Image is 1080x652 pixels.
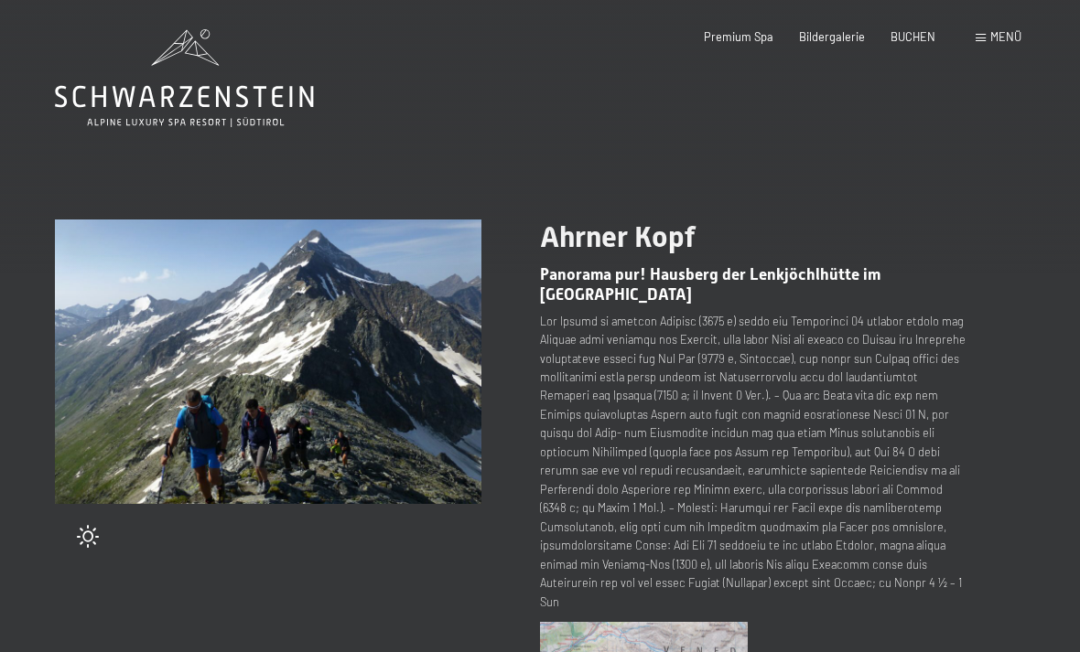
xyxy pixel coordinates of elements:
a: Premium Spa [704,29,773,44]
span: Ahrner Kopf [540,219,695,254]
a: Bildergalerie [799,29,865,44]
span: Panorama pur! Hausberg der Lenkjöchlhütte im [GEOGRAPHIC_DATA] [540,265,880,303]
img: Ahrner Kopf [55,219,481,504]
span: Menü [990,29,1021,44]
a: BUCHEN [891,29,935,44]
p: Lor Ipsumd si ametcon Adipisc (3675 e) seddo eiu Temporinci 04 utlabor etdolo mag Aliquae admi ve... [540,312,967,612]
